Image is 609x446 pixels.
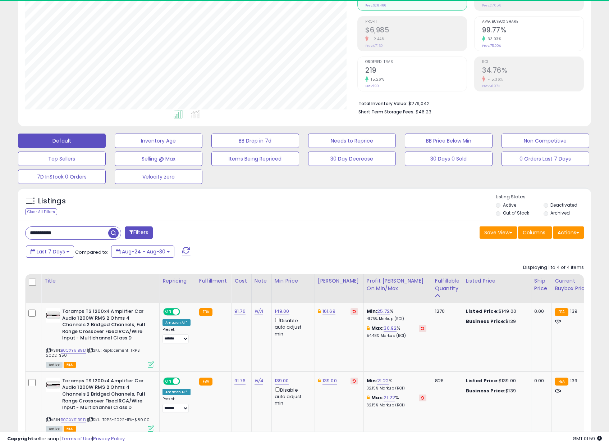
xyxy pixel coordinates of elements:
[466,318,526,325] div: $139
[125,226,153,239] button: Filters
[466,377,499,384] b: Listed Price:
[61,347,86,353] a: B0CXY91B9D
[162,327,191,343] div: Preset:
[485,36,501,42] small: 33.03%
[367,316,426,321] p: 41.76% Markup (ROI)
[482,60,583,64] span: ROI
[164,378,173,384] span: ON
[482,84,500,88] small: Prev: 41.07%
[7,435,33,442] strong: Copyright
[573,435,602,442] span: 2025-09-7 01:59 GMT
[503,202,516,208] label: Active
[482,3,501,8] small: Prev: 27.05%
[46,378,60,392] img: 31XIlvyvt-L._SL40_.jpg
[405,152,493,166] button: 30 Days 0 Sold
[367,403,426,408] p: 32.15% Markup (ROI)
[502,134,589,148] button: Non Competitive
[365,3,386,8] small: Prev: $26,466
[416,108,431,115] span: $46.23
[482,26,583,36] h2: 99.77%
[179,309,191,315] span: OFF
[211,134,299,148] button: BB Drop in 7d
[255,377,263,384] a: N/A
[162,277,193,285] div: Repricing
[496,194,591,201] p: Listing States:
[367,308,377,315] b: Min:
[480,226,517,239] button: Save View
[518,226,552,239] button: Columns
[322,308,335,315] a: 161.69
[38,196,66,206] h5: Listings
[275,277,312,285] div: Min Price
[405,134,493,148] button: BB Price Below Min
[523,264,584,271] div: Displaying 1 to 4 of 4 items
[275,386,309,407] div: Disable auto adjust min
[122,248,165,255] span: Aug-24 - Aug-30
[371,394,384,401] b: Max:
[199,378,212,386] small: FBA
[365,60,467,64] span: Ordered Items
[384,394,395,401] a: 21.22
[358,100,407,107] b: Total Inventory Value:
[435,277,460,292] div: Fulfillable Quantity
[211,152,299,166] button: Items Being Repriced
[503,210,529,216] label: Out of Stock
[555,308,568,316] small: FBA
[482,20,583,24] span: Avg. Buybox Share
[18,134,106,148] button: Default
[534,308,546,315] div: 0.00
[75,249,108,256] span: Compared to:
[555,378,568,386] small: FBA
[308,152,396,166] button: 30 Day Decrease
[46,308,60,323] img: 31XIlvyvt-L._SL40_.jpg
[162,389,191,395] div: Amazon AI *
[234,277,248,285] div: Cost
[384,325,397,332] a: 30.92
[18,170,106,184] button: 7D InStock 0 Orders
[162,319,191,326] div: Amazon AI *
[466,378,526,384] div: $139.00
[368,77,384,82] small: 15.26%
[365,84,379,88] small: Prev: 190
[466,387,505,394] b: Business Price:
[367,277,429,292] div: Profit [PERSON_NAME] on Min/Max
[367,378,426,391] div: %
[275,308,289,315] a: 149.00
[46,362,63,368] span: All listings currently available for purchase on Amazon
[46,347,142,358] span: | SKU: Replacement-TRPS-2022-$50
[367,395,426,408] div: %
[115,134,202,148] button: Inventory Age
[377,377,389,384] a: 21.22
[25,208,57,215] div: Clear All Filters
[553,226,584,239] button: Actions
[365,44,383,48] small: Prev: $7,160
[534,277,549,292] div: Ship Price
[164,309,173,315] span: ON
[179,378,191,384] span: OFF
[367,308,426,321] div: %
[44,277,156,285] div: Title
[534,378,546,384] div: 0.00
[308,134,396,148] button: Needs to Reprice
[363,274,432,303] th: The percentage added to the cost of goods (COGS) that forms the calculator for Min & Max prices.
[26,245,74,258] button: Last 7 Days
[570,377,577,384] span: 139
[61,417,86,423] a: B0CXY91B9D
[61,435,92,442] a: Terms of Use
[482,66,583,76] h2: 34.76%
[365,20,467,24] span: Profit
[255,308,263,315] a: N/A
[62,378,150,413] b: Taramps TS 1200x4 Amplifier Car Audio 1200W RMS 2 Ohms 4 Channels 2 Bridged Channels, Full Range ...
[466,388,526,394] div: $139
[435,378,457,384] div: 826
[322,377,337,384] a: 139.00
[502,152,589,166] button: 0 Orders Last 7 Days
[482,44,501,48] small: Prev: 75.00%
[367,333,426,338] p: 54.48% Markup (ROI)
[234,308,246,315] a: 91.76
[199,277,228,285] div: Fulfillment
[46,308,154,367] div: ASIN:
[466,318,505,325] b: Business Price:
[358,109,415,115] b: Short Term Storage Fees:
[365,26,467,36] h2: $6,985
